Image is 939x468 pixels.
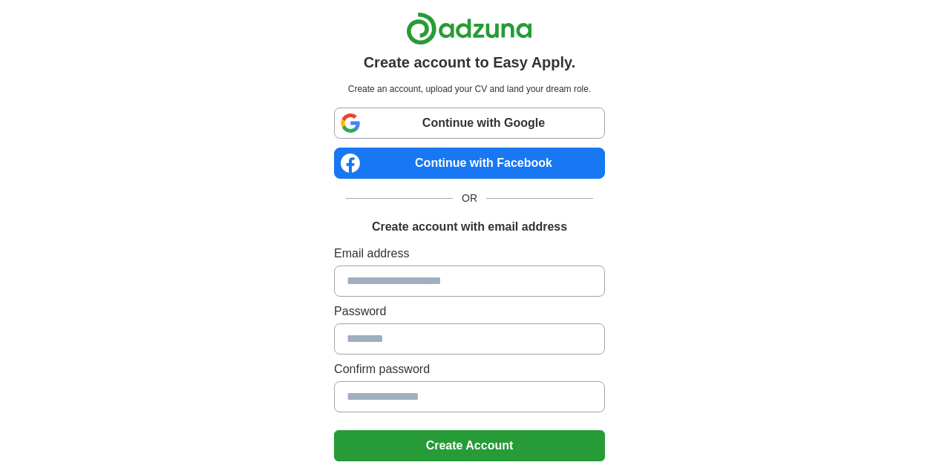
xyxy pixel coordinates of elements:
label: Password [334,303,605,320]
a: Continue with Google [334,108,605,139]
a: Continue with Facebook [334,148,605,179]
h1: Create account with email address [372,218,567,236]
button: Create Account [334,430,605,461]
p: Create an account, upload your CV and land your dream role. [337,82,602,96]
label: Email address [334,245,605,263]
span: OR [453,191,486,206]
label: Confirm password [334,360,605,378]
h1: Create account to Easy Apply. [364,51,576,73]
img: Adzuna logo [406,12,532,45]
